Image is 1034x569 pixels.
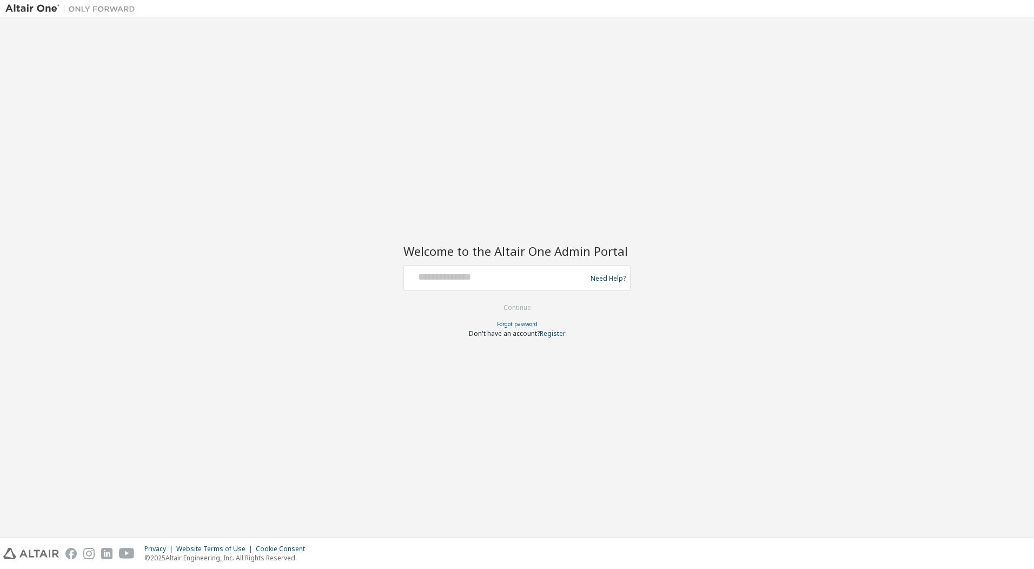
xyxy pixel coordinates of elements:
div: Privacy [144,545,176,553]
a: Register [540,329,566,338]
h2: Welcome to the Altair One Admin Portal [403,243,631,259]
div: Cookie Consent [256,545,311,553]
img: altair_logo.svg [3,548,59,559]
img: Altair One [5,3,141,14]
span: Don't have an account? [469,329,540,338]
p: © 2025 Altair Engineering, Inc. All Rights Reserved. [144,553,311,563]
a: Forgot password [497,320,538,328]
img: facebook.svg [65,548,77,559]
a: Need Help? [591,278,626,279]
img: youtube.svg [119,548,135,559]
img: linkedin.svg [101,548,112,559]
img: instagram.svg [83,548,95,559]
div: Website Terms of Use [176,545,256,553]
